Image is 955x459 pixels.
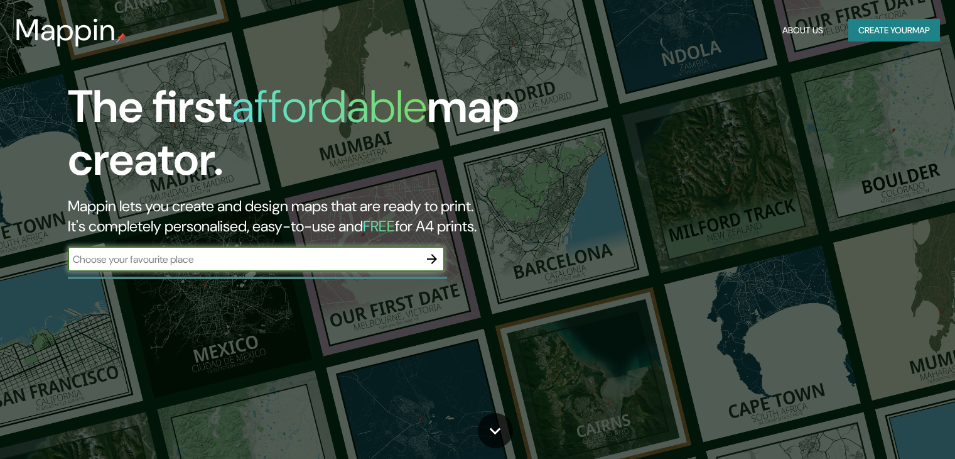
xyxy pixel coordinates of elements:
h2: Mappin lets you create and design maps that are ready to print. It's completely personalised, eas... [68,196,546,236]
h5: FREE [363,216,395,236]
button: About Us [777,19,828,42]
input: Choose your favourite place [68,252,419,267]
h1: The first map creator. [68,80,546,196]
img: mappin-pin [116,33,126,43]
h1: affordable [232,77,427,136]
h3: Mappin [15,13,116,48]
button: Create yourmap [848,19,940,42]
